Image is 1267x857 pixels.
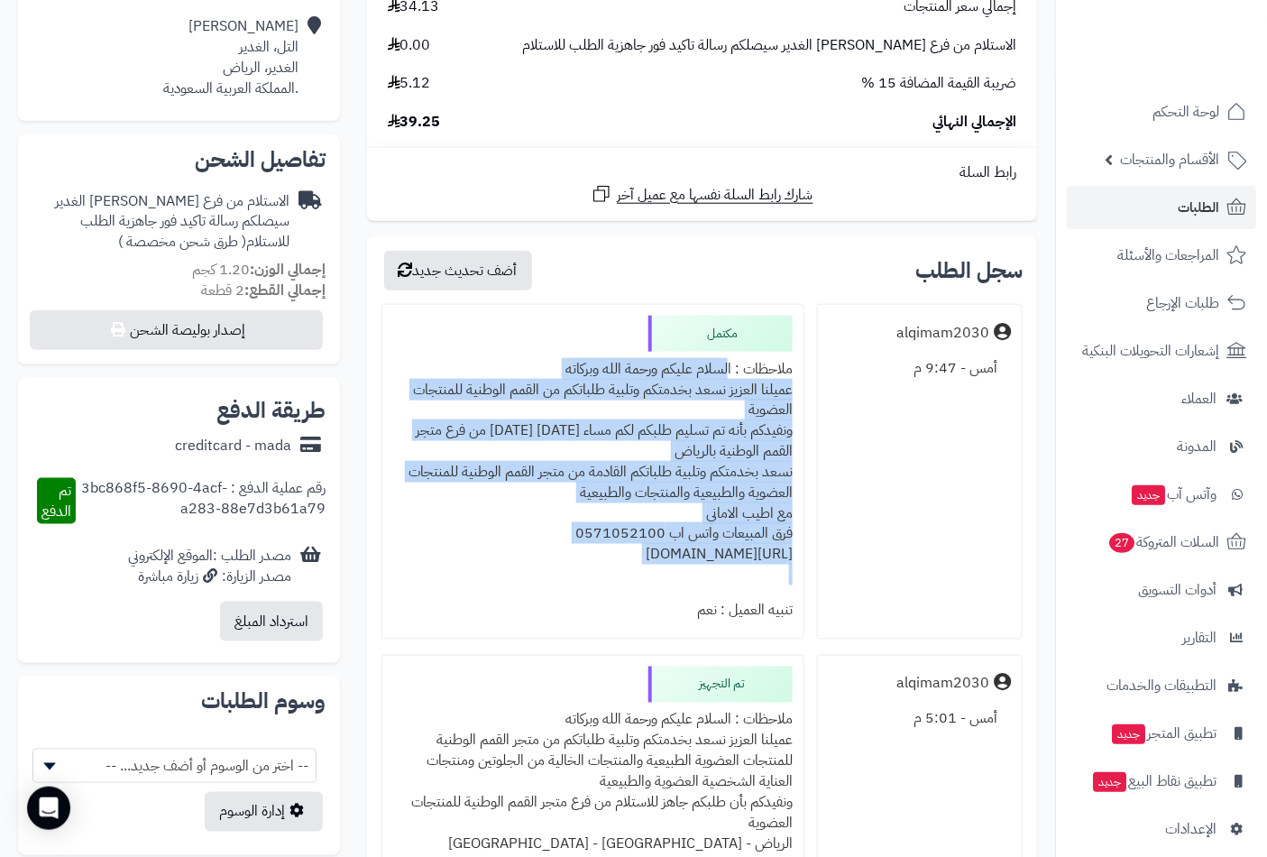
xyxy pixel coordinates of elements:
span: ضريبة القيمة المضافة 15 % [861,73,1016,94]
a: المدونة [1067,425,1256,468]
h3: سجل الطلب [915,260,1023,281]
a: إدارة الوسوم [205,792,323,832]
h2: تفاصيل الشحن [32,149,326,170]
span: المراجعات والأسئلة [1117,243,1219,268]
div: مكتمل [648,316,793,352]
a: وآتس آبجديد [1067,473,1256,516]
button: إصدار بوليصة الشحن [30,310,323,350]
span: التقارير [1182,625,1217,650]
a: الإعدادات [1067,807,1256,851]
span: 27 [1109,533,1134,553]
span: 5.12 [388,73,431,94]
span: -- اختر من الوسوم أو أضف جديد... -- [33,750,316,784]
span: جديد [1093,772,1126,792]
span: الطلبات [1178,195,1219,220]
button: أضف تحديث جديد [384,251,532,290]
a: تطبيق نقاط البيعجديد [1067,760,1256,803]
span: -- اختر من الوسوم أو أضف جديد... -- [32,749,317,783]
div: الاستلام من فرع [PERSON_NAME] الغدير سيصلكم رسالة تاكيد فور جاهزية الطلب للاستلام [32,191,289,253]
div: رقم عملية الدفع : 3bc868f5-8690-4acf-a283-88e7d3b61a79 [76,478,326,525]
strong: إجمالي الوزن: [250,259,326,281]
span: وآتس آب [1130,482,1217,507]
div: [PERSON_NAME] التل، الغدير الغدير، الرياض .المملكة العربية السعودية [163,16,298,98]
small: 2 قطعة [201,280,326,301]
span: تم الدفع [41,480,71,522]
button: استرداد المبلغ [220,602,323,641]
a: التطبيقات والخدمات [1067,664,1256,707]
div: Open Intercom Messenger [27,787,70,830]
img: logo-2.png [1144,14,1250,51]
div: creditcard - mada [175,436,291,456]
span: ( طرق شحن مخصصة ) [118,231,246,253]
h2: طريقة الدفع [216,400,326,421]
div: مصدر الطلب :الموقع الإلكتروني [128,546,291,587]
strong: إجمالي القطع: [244,280,326,301]
span: الأقسام والمنتجات [1120,147,1219,172]
span: 0.00 [388,35,431,56]
span: الاستلام من فرع [PERSON_NAME] الغدير سيصلكم رسالة تاكيد فور جاهزية الطلب للاستلام [522,35,1016,56]
span: الإعدادات [1165,816,1217,842]
span: العملاء [1181,386,1217,411]
span: أدوات التسويق [1138,577,1217,603]
a: المراجعات والأسئلة [1067,234,1256,277]
a: السلات المتروكة27 [1067,521,1256,564]
a: طلبات الإرجاع [1067,281,1256,325]
span: السلات المتروكة [1107,530,1219,555]
span: المدونة [1177,434,1217,459]
a: الطلبات [1067,186,1256,229]
div: ملاحظات : السلام عليكم ورحمة الله وبركاته عميلنا العزيز نسعد بخدمتكم وتلبية طلباتكم من القمم الوط... [393,352,793,593]
a: إشعارات التحويلات البنكية [1067,329,1256,373]
div: تم التجهيز [648,667,793,703]
a: التقارير [1067,616,1256,659]
a: لوحة التحكم [1067,90,1256,134]
div: alqimam2030 [896,323,989,344]
span: إشعارات التحويلات البنكية [1082,338,1219,364]
h2: وسوم الطلبات [32,691,326,713]
span: جديد [1112,724,1145,744]
a: أدوات التسويق [1067,568,1256,612]
span: تطبيق نقاط البيع [1091,769,1217,794]
span: الإجمالي النهائي [932,112,1016,133]
div: أمس - 9:47 م [829,351,1011,386]
div: alqimam2030 [896,674,989,695]
a: تطبيق المتجرجديد [1067,712,1256,755]
span: جديد [1132,485,1165,505]
span: 39.25 [388,112,441,133]
span: لوحة التحكم [1152,99,1219,124]
span: شارك رابط السلة نفسها مع عميل آخر [617,185,813,206]
div: أمس - 5:01 م [829,702,1011,737]
div: تنبيه العميل : نعم [393,593,793,628]
div: رابط السلة [374,162,1030,183]
a: شارك رابط السلة نفسها مع عميل آخر [591,183,813,206]
a: العملاء [1067,377,1256,420]
div: مصدر الزيارة: زيارة مباشرة [128,567,291,587]
small: 1.20 كجم [192,259,326,281]
span: تطبيق المتجر [1110,721,1217,746]
span: طلبات الإرجاع [1146,290,1219,316]
span: التطبيقات والخدمات [1106,673,1217,698]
